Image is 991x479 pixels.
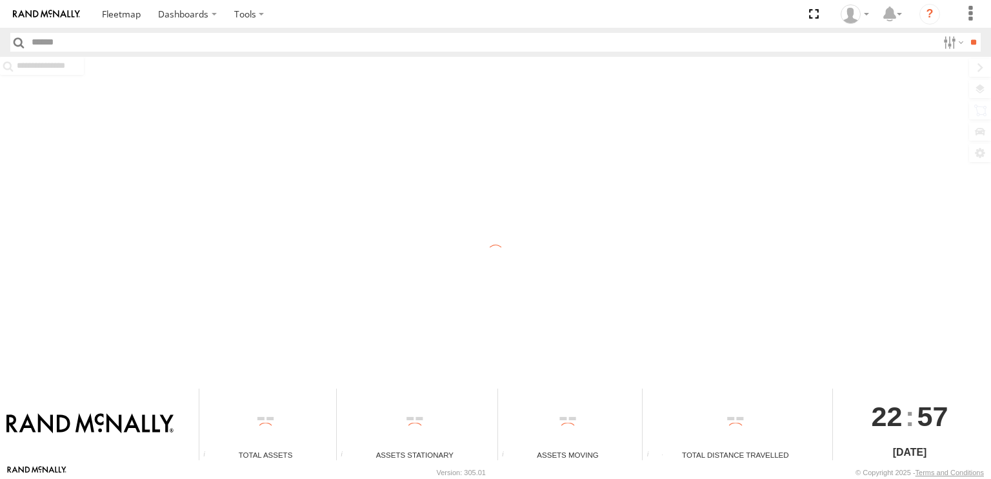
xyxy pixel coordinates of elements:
div: Assets Stationary [337,449,492,460]
span: 57 [917,389,948,444]
img: rand-logo.svg [13,10,80,19]
span: 22 [872,389,903,444]
div: Total Assets [199,449,332,460]
div: Total number of assets current stationary. [337,451,356,460]
a: Visit our Website [7,466,66,479]
div: Total number of assets current in transit. [498,451,517,460]
div: Total distance travelled by all assets within specified date range and applied filters [643,451,662,460]
div: Version: 305.01 [437,469,486,476]
a: Terms and Conditions [916,469,984,476]
div: : [833,389,986,444]
div: Total number of Enabled Assets [199,451,219,460]
label: Search Filter Options [938,33,966,52]
div: © Copyright 2025 - [856,469,984,476]
img: Rand McNally [6,413,174,435]
i: ? [919,4,940,25]
div: [DATE] [833,445,986,460]
div: Assets Moving [498,449,638,460]
div: Valeo Dash [836,5,874,24]
div: Total Distance Travelled [643,449,828,460]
